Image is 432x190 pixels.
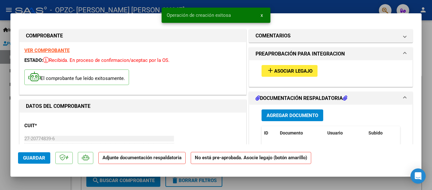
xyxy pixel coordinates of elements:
[256,32,291,40] h1: COMENTARIOS
[398,126,429,140] datatable-header-cell: Acción
[267,67,274,74] mat-icon: add
[274,68,312,74] span: Asociar Legajo
[262,109,323,121] button: Agregar Documento
[191,152,311,164] strong: No está pre-aprobada. Asocie legajo (botón amarillo)
[249,60,412,87] div: PREAPROBACIÓN PARA INTEGRACION
[277,126,325,140] datatable-header-cell: Documento
[264,130,268,135] span: ID
[410,168,426,184] div: Open Intercom Messenger
[249,29,412,42] mat-expansion-panel-header: COMENTARIOS
[256,50,345,58] h1: PREAPROBACIÓN PARA INTEGRACION
[23,155,45,161] span: Guardar
[249,48,412,60] mat-expansion-panel-header: PREAPROBACIÓN PARA INTEGRACION
[325,126,366,140] datatable-header-cell: Usuario
[24,57,43,63] span: ESTADO:
[24,48,70,53] a: VER COMPROBANTE
[368,130,383,135] span: Subido
[18,152,50,164] button: Guardar
[280,130,303,135] span: Documento
[262,65,318,77] button: Asociar Legajo
[24,69,129,85] p: El comprobante fue leído exitosamente.
[256,95,347,102] h1: DOCUMENTACIÓN RESPALDATORIA
[261,12,263,18] span: x
[26,103,90,109] strong: DATOS DEL COMPROBANTE
[24,122,89,129] p: CUIT
[262,126,277,140] datatable-header-cell: ID
[102,155,182,161] strong: Adjunte documentación respaldatoria
[366,126,398,140] datatable-header-cell: Subido
[26,33,63,39] strong: COMPROBANTE
[167,12,231,18] span: Operación de creación exitosa
[43,57,170,63] span: Recibida. En proceso de confirmacion/aceptac por la OS.
[327,130,343,135] span: Usuario
[249,92,412,105] mat-expansion-panel-header: DOCUMENTACIÓN RESPALDATORIA
[267,113,318,118] span: Agregar Documento
[256,10,268,21] button: x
